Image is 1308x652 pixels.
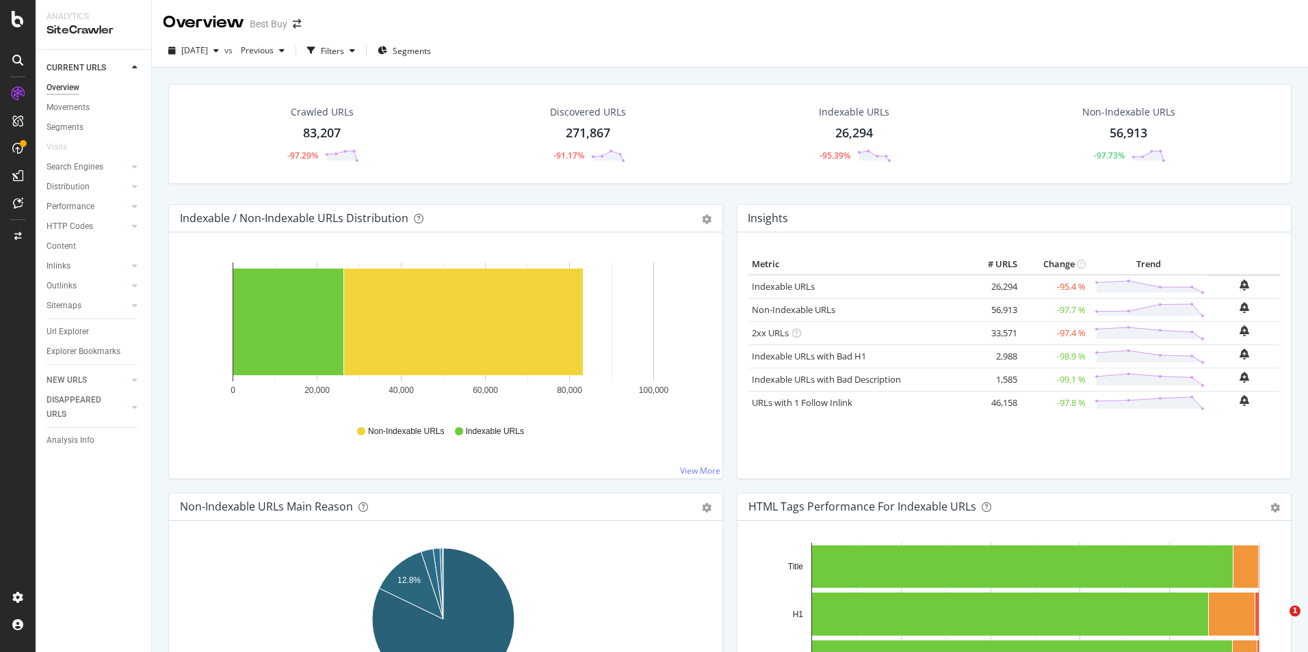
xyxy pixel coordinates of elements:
[1021,391,1089,414] td: -97.8 %
[1261,606,1294,638] iframe: Intercom live chat
[966,275,1021,299] td: 26,294
[788,562,804,571] text: Title
[47,433,94,448] div: Analysis Info
[1290,606,1300,616] span: 1
[966,321,1021,344] td: 33,571
[224,44,235,56] span: vs
[752,373,901,385] a: Indexable URLs with Bad Description
[368,426,444,437] span: Non-Indexable URLs
[966,298,1021,321] td: 56,913
[47,373,87,388] div: NEW URLS
[1021,254,1089,275] th: Change
[180,211,408,225] div: Indexable / Non-Indexable URLs Distribution
[47,200,128,214] a: Performance
[752,396,852,409] a: URLs with 1 Follow Inlink
[47,219,93,234] div: HTTP Codes
[752,350,866,362] a: Indexable URLs with Bad H1
[163,40,224,62] button: [DATE]
[820,150,850,161] div: -95.39%
[1240,372,1249,383] div: bell-plus
[47,100,142,115] a: Movements
[180,500,353,513] div: Non-Indexable URLs Main Reason
[372,40,436,62] button: Segments
[752,327,789,339] a: 2xx URLs
[47,120,83,135] div: Segments
[47,344,120,359] div: Explorer Bookmarks
[304,385,330,395] text: 20,000
[47,219,128,234] a: HTTP Codes
[181,44,208,56] span: 2025 Sep. 4th
[566,124,610,142] div: 271,867
[47,279,77,293] div: Outlinks
[47,61,106,75] div: CURRENT URLS
[835,124,873,142] div: 26,294
[1089,254,1208,275] th: Trend
[47,393,128,422] a: DISAPPEARED URLS
[250,17,287,31] div: Best Buy
[47,140,81,154] a: Visits
[1021,298,1089,321] td: -97.7 %
[47,239,142,254] a: Content
[47,180,90,194] div: Distribution
[180,254,707,413] svg: A chart.
[1240,302,1249,313] div: bell-plus
[819,105,889,119] div: Indexable URLs
[1240,280,1249,290] div: bell-plus
[321,45,344,57] div: Filters
[47,325,89,339] div: Url Explorer
[1021,275,1089,299] td: -95.4 %
[47,180,128,194] a: Distribution
[47,433,142,448] a: Analysis Info
[293,19,301,29] div: arrow-right-arrow-left
[752,280,815,293] a: Indexable URLs
[47,11,140,23] div: Analytics
[47,23,140,38] div: SiteCrawler
[303,124,341,142] div: 83,207
[47,81,79,95] div: Overview
[235,44,274,56] span: Previous
[1021,368,1089,391] td: -99.1 %
[553,150,584,161] div: -91.17%
[47,373,128,388] a: NEW URLS
[748,209,788,228] h4: Insights
[1240,395,1249,406] div: bell-plus
[47,393,116,422] div: DISAPPEARED URLS
[1240,349,1249,359] div: bell-plus
[47,160,103,174] div: Search Engines
[793,610,804,619] text: H1
[235,40,290,62] button: Previous
[47,279,128,293] a: Outlinks
[966,391,1021,414] td: 46,158
[1240,325,1249,336] div: bell-plus
[680,465,720,476] a: View More
[47,61,128,75] a: CURRENT URLS
[397,575,421,585] text: 12.8%
[557,385,582,395] text: 80,000
[389,385,414,395] text: 40,000
[702,503,711,513] div: gear
[748,500,976,513] div: HTML Tags Performance for Indexable URLs
[966,254,1021,275] th: # URLS
[966,344,1021,368] td: 2,988
[47,259,70,273] div: Inlinks
[1082,105,1175,119] div: Non-Indexable URLs
[47,299,128,313] a: Sitemaps
[47,140,67,154] div: Visits
[47,120,142,135] a: Segments
[231,385,235,395] text: 0
[47,239,76,254] div: Content
[47,200,94,214] div: Performance
[702,215,711,224] div: gear
[302,40,361,62] button: Filters
[287,150,318,161] div: -97.29%
[47,100,90,115] div: Movements
[466,426,524,437] span: Indexable URLs
[47,299,81,313] div: Sitemaps
[748,254,966,275] th: Metric
[1021,321,1089,344] td: -97.4 %
[1021,344,1089,368] td: -98.9 %
[47,344,142,359] a: Explorer Bookmarks
[291,105,354,119] div: Crawled URLs
[473,385,498,395] text: 60,000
